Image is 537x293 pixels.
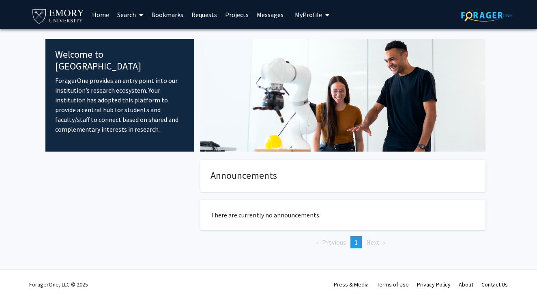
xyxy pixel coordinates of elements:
iframe: Chat [6,256,34,287]
img: Emory University Logo [31,7,85,25]
a: Home [88,0,113,29]
a: Contact Us [481,281,508,288]
p: There are currently no announcements. [211,210,475,220]
a: Projects [221,0,253,29]
a: Requests [187,0,221,29]
a: Press & Media [334,281,369,288]
span: My Profile [295,11,322,19]
span: 1 [354,238,358,246]
ul: Pagination [200,236,485,248]
a: Messages [253,0,288,29]
p: ForagerOne provides an entry point into our institution’s research ecosystem. Your institution ha... [55,76,185,134]
span: Next [366,238,380,246]
a: About [459,281,473,288]
span: Previous [322,238,346,246]
img: ForagerOne Logo [461,9,512,22]
a: Search [113,0,147,29]
h4: Welcome to [GEOGRAPHIC_DATA] [55,49,185,72]
img: Cover Image [200,39,485,152]
a: Privacy Policy [417,281,451,288]
a: Bookmarks [147,0,187,29]
h4: Announcements [211,170,475,182]
a: Terms of Use [377,281,409,288]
